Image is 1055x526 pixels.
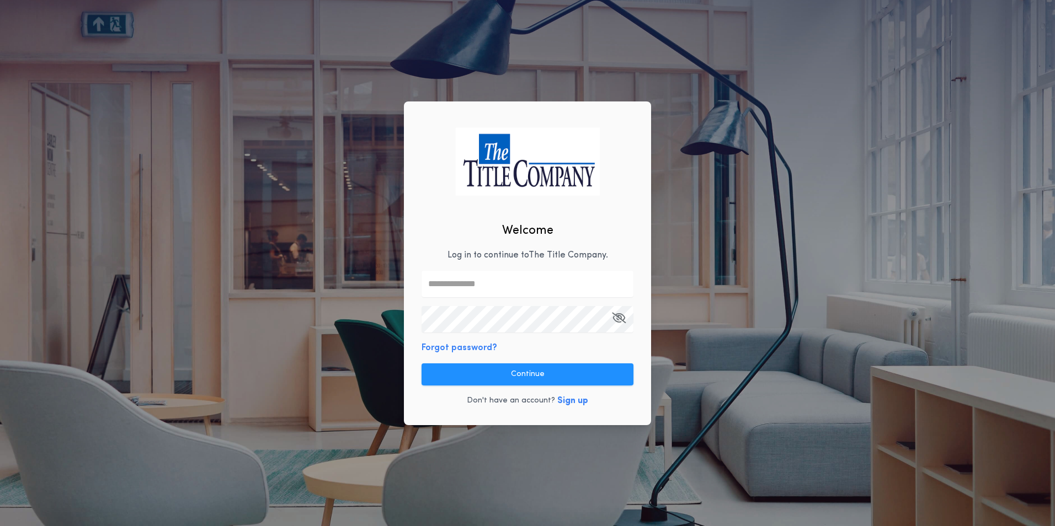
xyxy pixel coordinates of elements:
[502,222,553,240] h2: Welcome
[422,363,633,385] button: Continue
[455,127,600,195] img: logo
[422,341,497,355] button: Forgot password?
[467,395,555,406] p: Don't have an account?
[447,249,608,262] p: Log in to continue to The Title Company .
[557,394,588,407] button: Sign up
